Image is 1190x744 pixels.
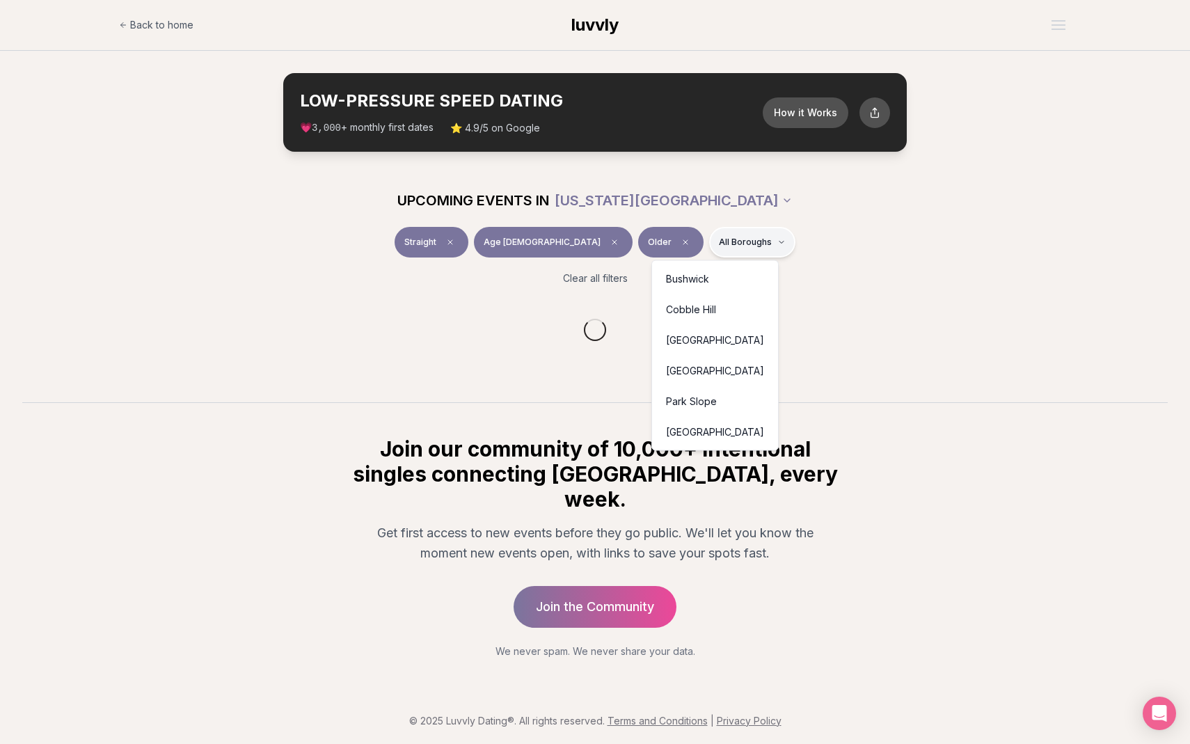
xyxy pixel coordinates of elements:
[655,325,775,356] div: [GEOGRAPHIC_DATA]
[655,294,775,325] div: Cobble Hill
[655,386,775,417] div: Park Slope
[655,417,775,448] div: [GEOGRAPHIC_DATA]
[655,356,775,386] div: [GEOGRAPHIC_DATA]
[655,264,775,294] div: Bushwick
